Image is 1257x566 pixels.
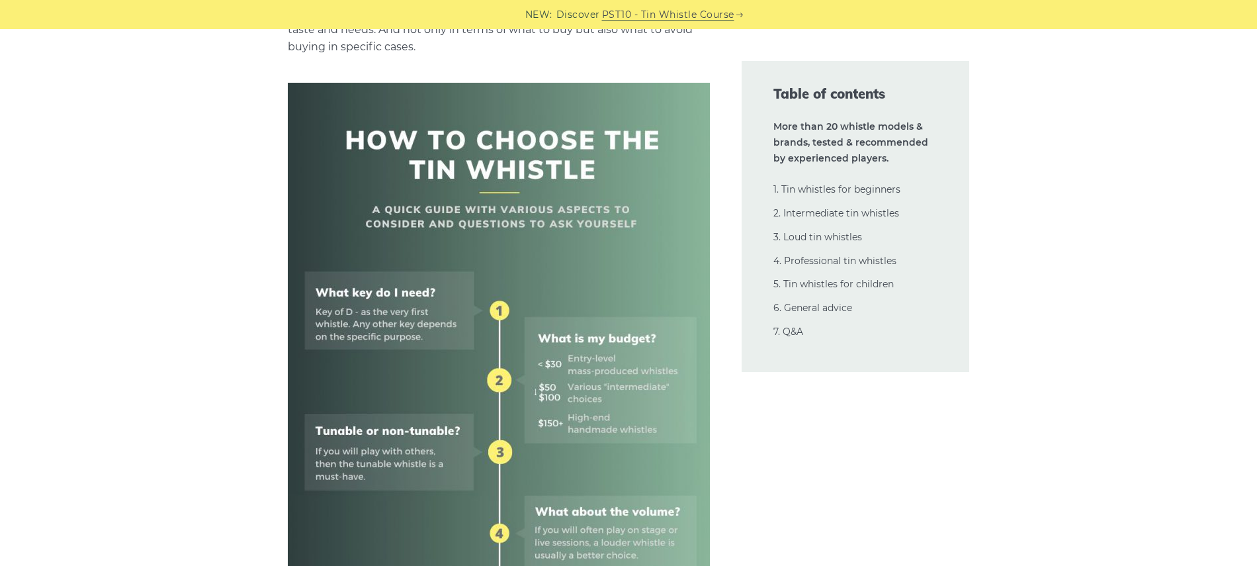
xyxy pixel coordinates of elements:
a: 7. Q&A [773,326,803,338]
a: 5. Tin whistles for children [773,278,894,290]
span: Discover [556,7,600,23]
a: PST10 - Tin Whistle Course [602,7,734,23]
a: 4. Professional tin whistles [773,255,896,267]
a: 3. Loud tin whistles [773,231,862,243]
span: Table of contents [773,85,937,103]
a: 6. General advice [773,302,852,314]
span: NEW: [525,7,552,23]
a: 1. Tin whistles for beginners [773,183,900,195]
strong: More than 20 whistle models & brands, tested & recommended by experienced players. [773,120,928,164]
a: 2. Intermediate tin whistles [773,207,899,219]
